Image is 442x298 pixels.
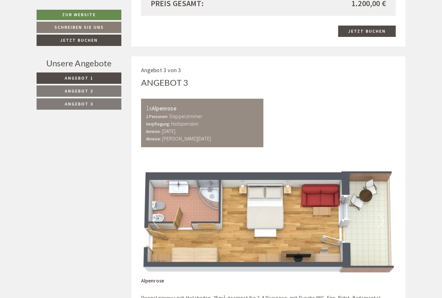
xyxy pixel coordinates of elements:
a: Jetzt buchen [37,35,121,46]
small: Anreise: [146,129,161,134]
div: Alpenrose [146,104,259,113]
b: Doppelzimmer [170,113,202,119]
a: Zur Website [37,10,121,20]
span: Angebot 3 von 3 [141,66,181,74]
span: Angebot 3 [65,101,93,107]
div: Guten Tag, wie können wir Ihnen helfen? [5,18,106,38]
div: Unsere Angebote [37,57,121,69]
img: image [141,157,396,284]
b: Halbpension [171,120,198,127]
span: Angebot 1 [65,75,93,81]
small: 16:57 [10,32,103,36]
div: Alpenrose [141,272,174,284]
small: Abreise: [146,136,161,142]
b: 1x [146,104,152,112]
div: [DATE] [116,5,139,16]
a: Schreiben Sie uns [37,22,121,33]
button: Previous [152,213,159,229]
small: Verpflegung: [146,121,170,127]
div: [GEOGRAPHIC_DATA] [10,19,103,24]
button: Senden [216,171,255,182]
small: 2 Personen: [146,114,169,119]
a: Jetzt buchen [338,26,396,37]
button: Next [378,213,384,229]
div: Angebot 3 [141,77,188,89]
b: [DATE] [162,128,175,134]
span: Angebot 2 [65,88,93,94]
b: [PERSON_NAME][DATE] [162,135,211,142]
